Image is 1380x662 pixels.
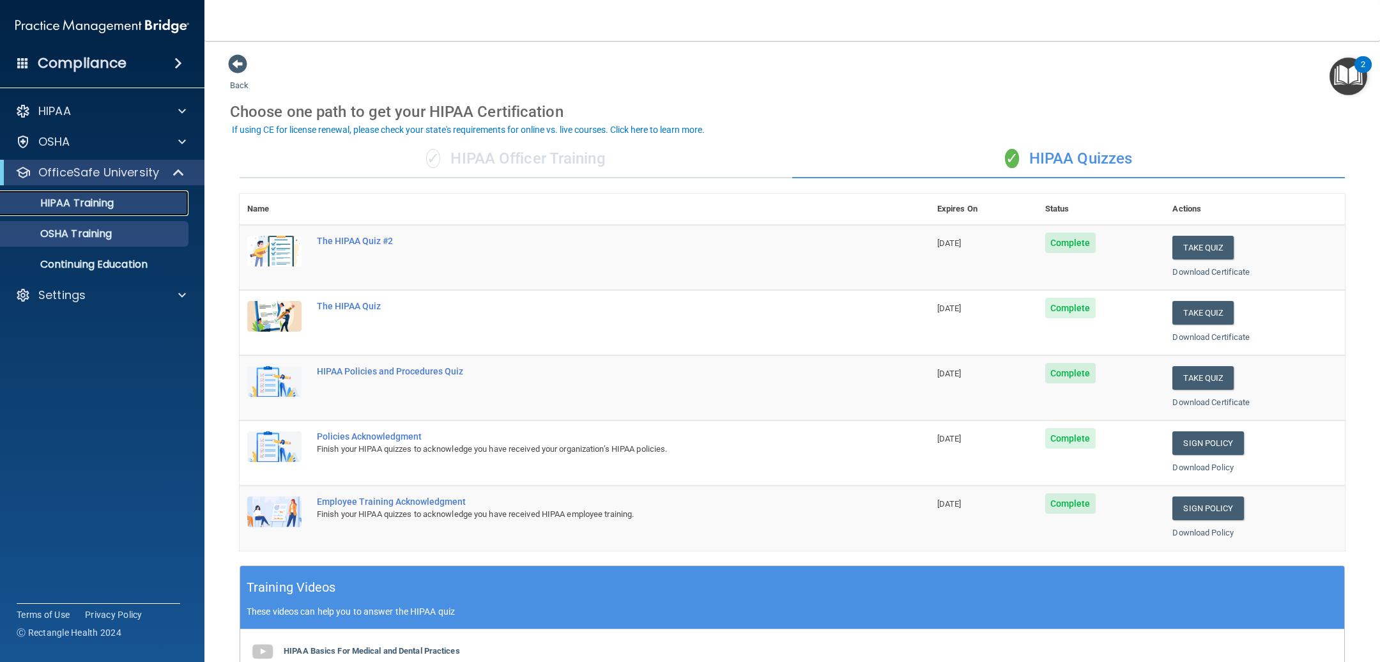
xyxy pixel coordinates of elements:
[17,626,121,639] span: Ⓒ Rectangle Health 2024
[317,431,866,442] div: Policies Acknowledgment
[317,366,866,376] div: HIPAA Policies and Procedures Quiz
[15,165,185,180] a: OfficeSafe University
[38,165,159,180] p: OfficeSafe University
[937,499,962,509] span: [DATE]
[1172,431,1243,455] a: Sign Policy
[1330,58,1367,95] button: Open Resource Center, 2 new notifications
[1172,267,1250,277] a: Download Certificate
[247,606,1338,617] p: These videos can help you to answer the HIPAA quiz
[317,442,866,457] div: Finish your HIPAA quizzes to acknowledge you have received your organization’s HIPAA policies.
[1172,366,1234,390] button: Take Quiz
[8,197,114,210] p: HIPAA Training
[15,13,189,39] img: PMB logo
[247,576,336,599] h5: Training Videos
[1045,298,1096,318] span: Complete
[8,227,112,240] p: OSHA Training
[230,65,249,90] a: Back
[240,140,792,178] div: HIPAA Officer Training
[1172,236,1234,259] button: Take Quiz
[1172,301,1234,325] button: Take Quiz
[317,236,866,246] div: The HIPAA Quiz #2
[38,134,70,150] p: OSHA
[1172,397,1250,407] a: Download Certificate
[317,507,866,522] div: Finish your HIPAA quizzes to acknowledge you have received HIPAA employee training.
[1005,149,1019,168] span: ✓
[230,123,707,136] button: If using CE for license renewal, please check your state's requirements for online vs. live cours...
[792,140,1345,178] div: HIPAA Quizzes
[1165,194,1345,225] th: Actions
[1172,497,1243,520] a: Sign Policy
[38,288,86,303] p: Settings
[1361,65,1365,81] div: 2
[1172,463,1234,472] a: Download Policy
[240,194,309,225] th: Name
[15,104,186,119] a: HIPAA
[317,497,866,507] div: Employee Training Acknowledgment
[17,608,70,621] a: Terms of Use
[232,125,705,134] div: If using CE for license renewal, please check your state's requirements for online vs. live cours...
[38,54,126,72] h4: Compliance
[937,238,962,248] span: [DATE]
[38,104,71,119] p: HIPAA
[426,149,440,168] span: ✓
[284,646,460,656] b: HIPAA Basics For Medical and Dental Practices
[937,369,962,378] span: [DATE]
[8,258,183,271] p: Continuing Education
[930,194,1038,225] th: Expires On
[1038,194,1165,225] th: Status
[1045,363,1096,383] span: Complete
[937,434,962,443] span: [DATE]
[230,93,1354,130] div: Choose one path to get your HIPAA Certification
[1045,233,1096,253] span: Complete
[85,608,142,621] a: Privacy Policy
[15,288,186,303] a: Settings
[1172,332,1250,342] a: Download Certificate
[937,304,962,313] span: [DATE]
[15,134,186,150] a: OSHA
[1045,493,1096,514] span: Complete
[317,301,866,311] div: The HIPAA Quiz
[1172,528,1234,537] a: Download Policy
[1045,428,1096,449] span: Complete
